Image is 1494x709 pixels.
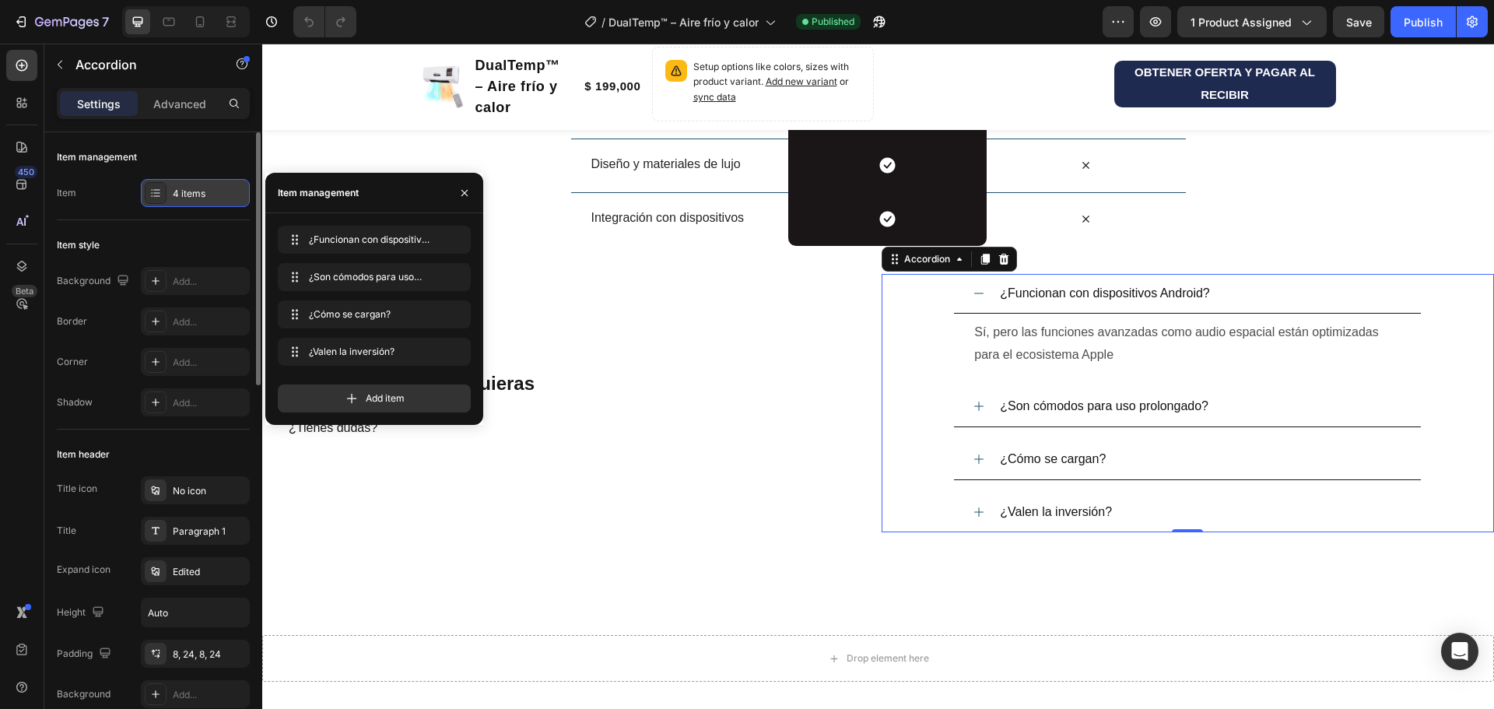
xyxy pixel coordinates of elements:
[77,96,121,112] p: Settings
[293,6,356,37] div: Undo/Redo
[26,329,272,350] strong: Pregúntanos lo que quieras
[142,598,249,627] input: Auto
[1441,633,1478,670] div: Open Intercom Messenger
[812,15,854,29] span: Published
[608,14,759,30] span: DualTemp™ – Aire frío y calor
[738,409,843,422] span: ¿Cómo se cargan?
[173,396,246,410] div: Add...
[173,315,246,329] div: Add...
[872,22,1053,58] span: OBTENER OFERTA Y PAGAR AL RECIBIR
[12,285,37,297] div: Beta
[57,238,100,252] div: Item style
[26,377,115,391] span: ¿Tienes dudas?
[309,345,433,359] span: ¿Valen la inversión?
[57,150,137,164] div: Item management
[6,6,116,37] button: 7
[57,644,114,665] div: Padding
[329,167,482,181] span: Integración con dispositivos
[57,563,110,577] div: Expand icon
[173,356,246,370] div: Add...
[57,482,97,496] div: Title icon
[1404,14,1443,30] div: Publish
[309,233,433,247] span: ¿Funcionan con dispositivos Android?
[57,314,87,328] div: Border
[173,187,246,201] div: 4 items
[57,271,132,292] div: Background
[57,355,88,369] div: Corner
[852,17,1074,64] button: <p><span style="font-size:15px;">OBTENER OFERTA Y PAGAR AL RECIBIR</span></p>
[57,687,110,701] div: Background
[584,609,667,621] div: Drop element here
[57,186,76,200] div: Item
[1346,16,1372,29] span: Save
[173,565,246,579] div: Edited
[1177,6,1327,37] button: 1 product assigned
[309,307,433,321] span: ¿Cómo se cargan?
[639,209,691,223] div: Accordion
[601,14,605,30] span: /
[262,44,1494,709] iframe: Design area
[102,12,109,31] p: 7
[738,462,850,475] span: ¿Valen la inversión?
[309,270,433,284] span: ¿Son cómodos para uso prolongado?
[278,186,359,200] div: Item management
[57,448,110,462] div: Item header
[173,525,246,539] div: Paragraph 1
[173,275,246,289] div: Add...
[15,166,37,178] div: 450
[738,356,946,369] span: ¿Son cómodos para uso prolongado?
[1391,6,1456,37] button: Publish
[173,484,246,498] div: No icon
[366,391,405,405] span: Add item
[75,55,208,74] p: Accordion
[329,114,479,127] span: Diseño y materiales de lujo
[153,96,206,112] p: Advanced
[173,648,246,662] div: 8, 24, 8, 24
[1333,6,1384,37] button: Save
[431,47,474,59] span: sync data
[173,688,246,702] div: Add...
[57,524,76,538] div: Title
[712,282,1116,318] span: Sí, pero las funciones avanzadas como audio espacial están optimizadas para el ecosistema Apple
[1191,14,1292,30] span: 1 product assigned
[57,602,107,623] div: Height
[57,395,93,409] div: Shadow
[738,243,948,256] span: ¿Funcionan con dispositivos Android?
